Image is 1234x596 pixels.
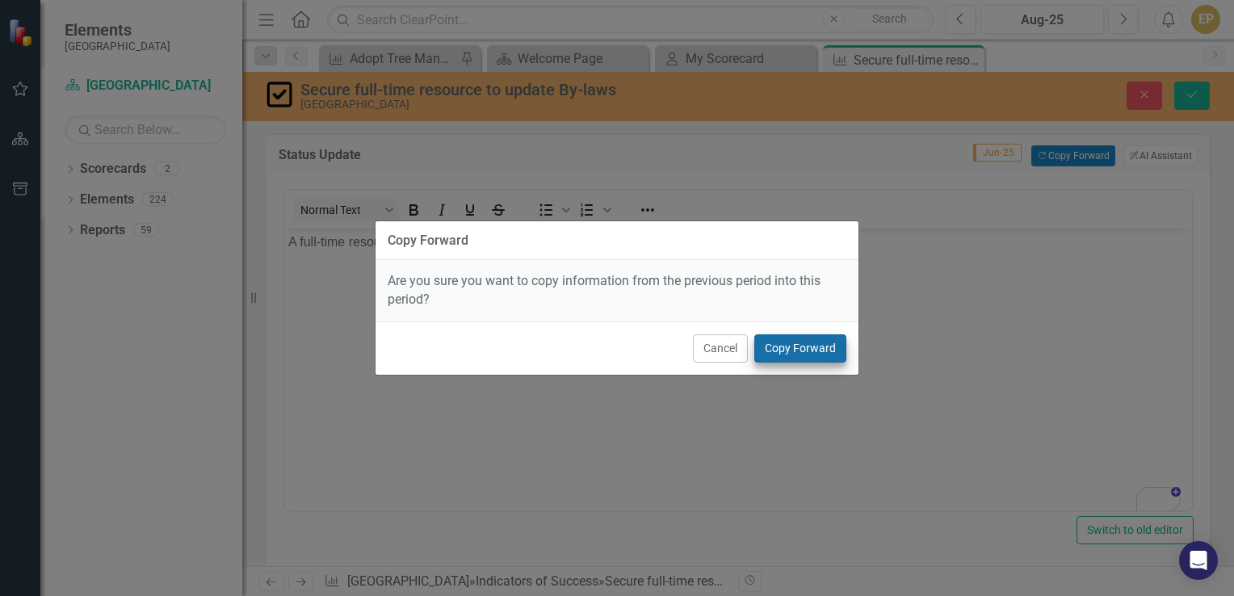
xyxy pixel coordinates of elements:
[1179,541,1218,580] div: Open Intercom Messenger
[4,4,904,23] p: A full-time resource has been secured to support the update of Town by-laws.
[376,260,858,321] div: Are you sure you want to copy information from the previous period into this period?
[388,233,468,248] div: Copy Forward
[754,334,846,363] button: Copy Forward
[693,334,748,363] button: Cancel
